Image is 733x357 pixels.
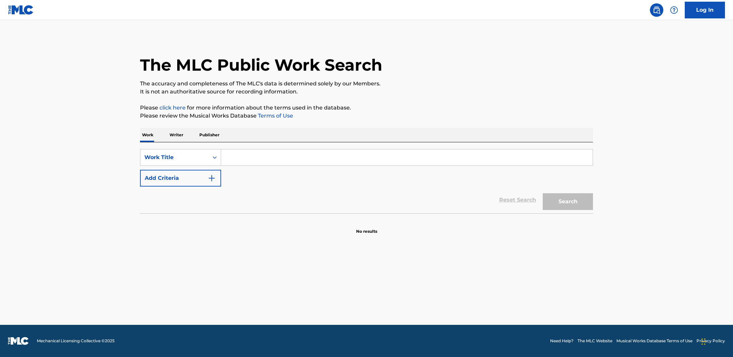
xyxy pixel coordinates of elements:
div: Help [667,3,681,17]
button: Add Criteria [140,170,221,187]
a: Terms of Use [257,113,293,119]
img: 9d2ae6d4665cec9f34b9.svg [208,174,216,182]
img: logo [8,337,29,345]
a: Musical Works Database Terms of Use [616,338,692,344]
p: Publisher [197,128,221,142]
img: MLC Logo [8,5,34,15]
a: Privacy Policy [696,338,725,344]
div: Drag [702,332,706,352]
p: No results [356,220,377,234]
p: It is not an authoritative source for recording information. [140,88,593,96]
h1: The MLC Public Work Search [140,55,382,75]
p: The accuracy and completeness of The MLC's data is determined solely by our Members. [140,80,593,88]
img: search [653,6,661,14]
div: Work Title [144,153,205,161]
p: Work [140,128,155,142]
a: Log In [685,2,725,18]
img: help [670,6,678,14]
a: The MLC Website [578,338,612,344]
a: click here [159,104,186,111]
p: Please review the Musical Works Database [140,112,593,120]
form: Search Form [140,149,593,213]
iframe: Chat Widget [699,325,733,357]
a: Public Search [650,3,663,17]
p: Please for more information about the terms used in the database. [140,104,593,112]
a: Need Help? [550,338,574,344]
p: Writer [168,128,185,142]
span: Mechanical Licensing Collective © 2025 [37,338,115,344]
